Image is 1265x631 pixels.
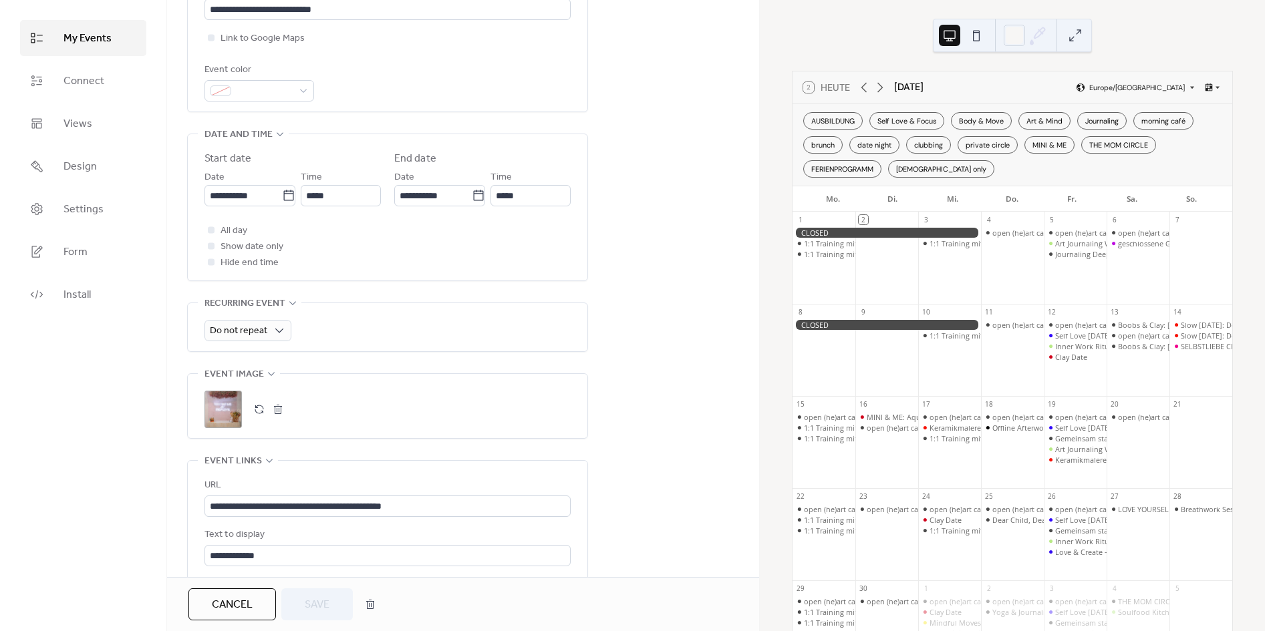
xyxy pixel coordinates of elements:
div: So. [1162,186,1222,212]
div: FERIENPROGRAMM [803,160,881,178]
div: 3 [922,215,931,224]
div: brunch [803,136,843,154]
div: Inner Work Ritual: Innere Stimmen sichtbar machen [1055,536,1233,546]
div: 1:1 Training mit [PERSON_NAME] [930,331,1042,341]
div: open (he)art café [1118,228,1176,238]
div: Journaling [1077,112,1127,130]
div: 8 [796,307,805,317]
span: Views [63,116,92,132]
div: Dear Child, Dear Elderly: Letters in the Club [981,515,1044,525]
div: Sa. [1102,186,1161,212]
div: Gemeinsam stark: Acrylmalerei für Kinder & ihre Eltern [1055,618,1242,628]
div: Art Journaling Workshop [1044,238,1107,248]
div: 26 [1047,491,1057,501]
a: Connect [20,63,146,99]
span: Connect [63,73,104,89]
div: Art Journaling Workshop [1055,444,1140,454]
div: Gemeinsam stark: Acrylmalerei für Kinder & ihre Eltern [1044,618,1107,628]
div: Gemeinsam stark: Acrylmalerei für Kinder & ihre Eltern [1044,433,1107,443]
div: Inner Work Ritual: Innere Stimmen sichtbar machen [1044,536,1107,546]
div: open (he)art café [930,412,988,422]
div: 1:1 Training mit [PERSON_NAME] [804,433,917,443]
div: Self Love [DATE] – Bloom & Matcha Edition [1055,423,1203,433]
div: geschlossene Gesellschaft - doors closed [1107,238,1169,248]
div: Text to display [204,527,568,543]
div: Yoga & Journaling: She. Breathes. Writes. [981,607,1044,617]
div: open (he)art café [981,320,1044,330]
div: 1:1 Training mit Caterina [793,515,855,525]
div: open (he)art café [918,596,981,606]
div: [DATE] [894,80,924,95]
div: 16 [859,399,868,409]
div: open (he)art café [793,412,855,422]
div: 1:1 Training mit Caterina [918,433,981,443]
div: 4 [984,215,994,224]
div: Keramikmalerei: Gestalte deinen Selbstliebe-Anker [1055,455,1228,465]
div: open (he)art café [992,504,1050,514]
span: Date and time [204,127,273,143]
div: Clay Date [930,515,962,525]
div: 27 [1110,491,1119,501]
div: Mindful Moves – Achtsame Körperübungen für mehr Balance [930,618,1139,628]
div: open (he)art café [981,228,1044,238]
div: Clay Date [918,515,981,525]
div: 28 [1173,491,1182,501]
div: Love & Create – Malen für dein inneres Kind [1055,547,1206,557]
div: [DEMOGRAPHIC_DATA] only [888,160,994,178]
div: 1:1 Training mit Caterina [918,525,981,536]
div: Inner Work Ritual: Innere Stimmen sichtbar machen [1044,341,1107,351]
div: open (he)art café [867,423,925,433]
span: All day [221,223,247,239]
span: Event image [204,367,264,383]
div: 1:1 Training mit Caterina [793,525,855,536]
div: open (he)art café [1055,596,1113,606]
div: Di. [863,186,922,212]
div: 1:1 Training mit [PERSON_NAME] [930,433,1042,443]
div: Keramikmalerei: Gestalte deinen Selbstliebe-Anker [1044,455,1107,465]
div: Keramikmalerei: Gestalte deinen Selbstliebe-Anker [918,423,981,433]
div: Self Love Friday – Bloom & Matcha Edition [1044,331,1107,341]
div: 1:1 Training mit Caterina [793,423,855,433]
div: 1:1 Training mit [PERSON_NAME] [804,238,917,248]
button: Cancel [188,588,276,620]
div: Dear Child, Dear Elderly: Letters in the Club [992,515,1141,525]
div: Art Journaling Workshop [1044,444,1107,454]
div: open (he)art café [1107,228,1169,238]
div: Soulfood Kitchen – Pflanzlich kochen & Selbstliebe nähren [1107,607,1169,617]
div: Offline Afterwork Affairs [992,423,1074,433]
div: 29 [796,584,805,593]
div: Self Love Friday – Bloom & Matcha Edition [1044,423,1107,433]
div: Boobs & Clay: Female only special [1107,320,1169,330]
div: open (he)art café [1118,331,1176,341]
div: 9 [859,307,868,317]
div: Gemeinsam stark: Clay & Connection für Eltern und ihre Kinder [1044,525,1107,536]
div: open (he)art café [855,596,918,606]
div: MINI & ME [1024,136,1075,154]
a: Views [20,106,146,142]
div: 1:1 Training mit [PERSON_NAME] [804,249,917,259]
span: Date [394,170,414,186]
div: 17 [922,399,931,409]
div: 10 [922,307,931,317]
div: LOVE YOURSELF LOUD: DJ Night & Selflove-Art [1107,504,1169,514]
div: AUSBILDUNG [803,112,863,130]
div: Body & Move [951,112,1012,130]
div: Mindful Moves – Achtsame Körperübungen für mehr Balance [918,618,981,628]
span: My Events [63,31,112,47]
a: Form [20,234,146,270]
div: Slow Sunday: Dot Painting & Self Love [1169,331,1232,341]
div: Clay Date [930,607,962,617]
div: Self Love [DATE] – Bloom & Matcha Edition [1055,607,1203,617]
div: date night [849,136,899,154]
div: Yoga & Journaling: She. Breathes. Writes. [992,607,1132,617]
div: Mo. [803,186,863,212]
div: Self Love [DATE] – Bloom & Matcha Edition [1055,515,1203,525]
div: Self Love [DATE] – Bloom & Matcha Edition [1055,331,1203,341]
div: 19 [1047,399,1057,409]
div: Do. [982,186,1042,212]
div: Mi. [923,186,982,212]
div: open (he)art café [1118,412,1176,422]
div: open (he)art café [867,504,925,514]
div: open (he)art café [793,504,855,514]
div: Offline Afterwork Affairs [981,423,1044,433]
